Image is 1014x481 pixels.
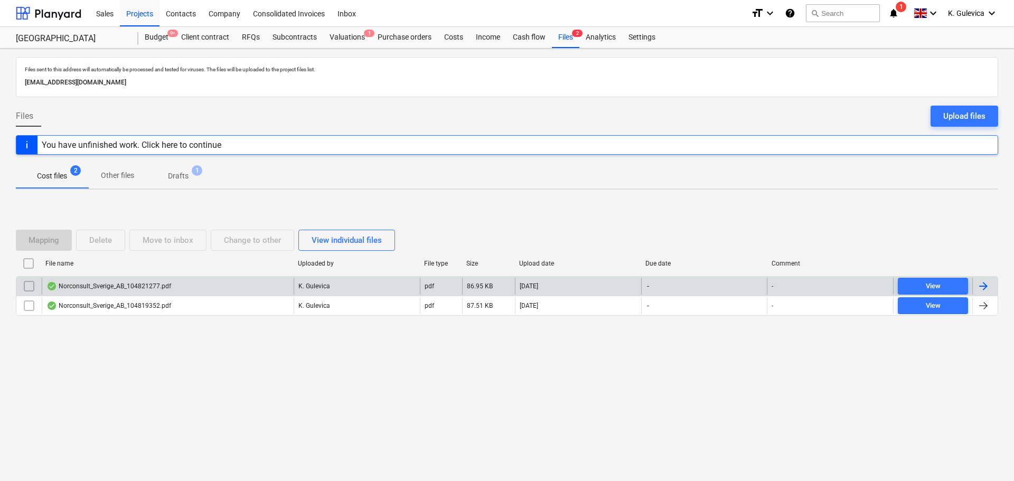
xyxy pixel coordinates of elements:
[16,33,126,44] div: [GEOGRAPHIC_DATA]
[961,430,1014,481] iframe: Chat Widget
[266,27,323,48] a: Subcontracts
[898,297,968,314] button: View
[520,282,538,290] div: [DATE]
[948,9,984,17] span: K. Gulevica
[167,30,178,37] span: 9+
[101,170,134,181] p: Other files
[506,27,552,48] a: Cash flow
[138,27,175,48] div: Budget
[425,282,434,290] div: pdf
[985,7,998,20] i: keyboard_arrow_down
[37,171,67,182] p: Cost files
[896,2,906,12] span: 1
[46,301,57,310] div: OCR finished
[46,301,171,310] div: Norconsult_Sverige_AB_104819352.pdf
[926,280,941,293] div: View
[926,300,941,312] div: View
[175,27,236,48] a: Client contract
[192,165,202,176] span: 1
[45,260,289,267] div: File name
[579,27,622,48] a: Analytics
[323,27,371,48] div: Valuations
[552,27,579,48] a: Files2
[371,27,438,48] a: Purchase orders
[42,140,221,150] div: You have unfinished work. Click here to continue
[323,27,371,48] a: Valuations1
[806,4,880,22] button: Search
[168,171,189,182] p: Drafts
[467,282,493,290] div: 86.95 KB
[572,30,583,37] span: 2
[438,27,470,48] a: Costs
[298,301,330,310] p: K. Gulevica
[772,282,773,290] div: -
[772,260,889,267] div: Comment
[236,27,266,48] a: RFQs
[46,282,57,290] div: OCR finished
[70,165,81,176] span: 2
[646,282,650,291] span: -
[138,27,175,48] a: Budget9+
[646,301,650,310] span: -
[312,233,382,247] div: View individual files
[645,260,763,267] div: Due date
[931,106,998,127] button: Upload files
[888,7,899,20] i: notifications
[424,260,458,267] div: File type
[16,110,33,122] span: Files
[467,302,493,309] div: 87.51 KB
[772,302,773,309] div: -
[470,27,506,48] a: Income
[298,260,416,267] div: Uploaded by
[25,66,989,73] p: Files sent to this address will automatically be processed and tested for viruses. The files will...
[425,302,434,309] div: pdf
[25,77,989,88] p: [EMAIL_ADDRESS][DOMAIN_NAME]
[764,7,776,20] i: keyboard_arrow_down
[943,109,985,123] div: Upload files
[364,30,374,37] span: 1
[898,278,968,295] button: View
[46,282,171,290] div: Norconsult_Sverige_AB_104821277.pdf
[927,7,940,20] i: keyboard_arrow_down
[519,260,637,267] div: Upload date
[811,9,819,17] span: search
[520,302,538,309] div: [DATE]
[751,7,764,20] i: format_size
[785,7,795,20] i: Knowledge base
[622,27,662,48] a: Settings
[298,230,395,251] button: View individual files
[552,27,579,48] div: Files
[466,260,511,267] div: Size
[298,282,330,291] p: K. Gulevica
